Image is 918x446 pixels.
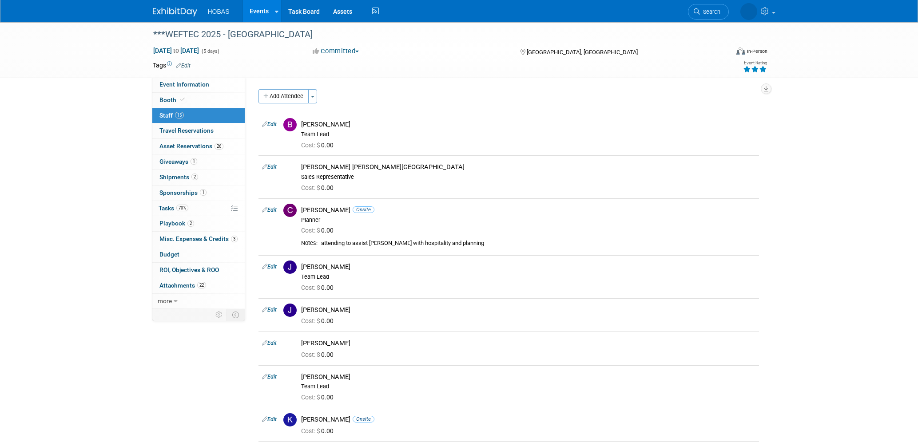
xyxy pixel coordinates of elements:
a: Shipments2 [152,170,245,185]
a: Tasks70% [152,201,245,216]
div: [PERSON_NAME] [301,206,755,214]
span: [DATE] [DATE] [153,47,199,55]
span: 0.00 [301,351,337,358]
a: Asset Reservations26 [152,139,245,154]
span: 0.00 [301,184,337,191]
a: Attachments22 [152,278,245,293]
button: Add Attendee [258,89,309,103]
span: Event Information [159,81,209,88]
div: Notes: [301,240,318,247]
a: more [152,294,245,309]
span: Cost: $ [301,142,321,149]
span: 22 [197,282,206,288]
a: ROI, Objectives & ROO [152,263,245,278]
td: Toggle Event Tabs [227,309,245,320]
div: Event Rating [743,61,767,65]
span: Booth [159,96,187,103]
span: ROI, Objectives & ROO [159,266,219,273]
i: Booth reservation complete [180,97,185,102]
a: Event Information [152,77,245,92]
span: Cost: $ [301,317,321,324]
span: Shipments [159,174,198,181]
span: Travel Reservations [159,127,214,134]
span: 3 [231,236,238,242]
img: K.jpg [283,413,297,426]
span: Cost: $ [301,351,321,358]
span: 26 [215,143,223,150]
div: [PERSON_NAME] [PERSON_NAME][GEOGRAPHIC_DATA] [301,163,755,171]
span: 0.00 [301,284,337,291]
span: 0.00 [301,142,337,149]
span: Asset Reservations [159,142,223,150]
span: 0.00 [301,317,337,324]
span: 0.00 [301,427,337,434]
div: Event Format [676,46,768,59]
div: Team Lead [301,131,755,138]
a: Edit [262,121,277,127]
span: more [158,297,172,304]
div: [PERSON_NAME] [301,263,755,271]
a: Playbook2 [152,216,245,231]
a: Edit [262,207,277,213]
span: HOBAS [208,8,230,15]
span: Misc. Expenses & Credits [159,235,238,242]
span: Cost: $ [301,184,321,191]
span: Cost: $ [301,227,321,234]
span: Tasks [159,205,188,212]
div: In-Person [747,48,767,55]
span: to [172,47,180,54]
span: Cost: $ [301,284,321,291]
div: ***WEFTEC 2025 - [GEOGRAPHIC_DATA] [150,27,715,43]
div: Planner [301,217,755,224]
span: Cost: $ [301,427,321,434]
div: [PERSON_NAME] [301,306,755,314]
a: Edit [262,416,277,422]
span: 15 [175,112,184,118]
span: Giveaways [159,158,197,165]
a: Edit [176,63,191,69]
span: Playbook [159,220,194,227]
a: Budget [152,247,245,262]
a: Edit [262,307,277,313]
img: Format-Inperson.png [736,47,745,55]
div: attending to assist [PERSON_NAME] with hospitality and planning [321,240,755,247]
span: Budget [159,251,179,258]
div: [PERSON_NAME] [301,373,755,381]
a: Booth [152,93,245,108]
div: [PERSON_NAME] [301,120,755,129]
span: Search [700,8,720,15]
img: J.jpg [283,260,297,274]
button: Committed [310,47,362,56]
div: [PERSON_NAME] [301,415,755,424]
div: Team Lead [301,273,755,280]
span: 2 [187,220,194,227]
span: Cost: $ [301,394,321,401]
span: [GEOGRAPHIC_DATA], [GEOGRAPHIC_DATA] [527,49,638,55]
a: Sponsorships1 [152,186,245,201]
a: Edit [262,264,277,270]
a: Search [688,4,729,20]
a: Misc. Expenses & Credits3 [152,232,245,247]
img: ExhibitDay [153,8,197,16]
td: Personalize Event Tab Strip [211,309,227,320]
span: 1 [191,158,197,165]
span: (5 days) [201,48,219,54]
a: Giveaways1 [152,154,245,170]
span: Onsite [353,416,374,422]
span: Sponsorships [159,189,207,196]
div: Team Lead [301,383,755,390]
img: Lia Chowdhury [740,3,757,20]
a: Staff15 [152,108,245,123]
span: 0.00 [301,394,337,401]
div: Sales Representative [301,174,755,181]
a: Edit [262,340,277,346]
span: 2 [191,174,198,180]
img: B.jpg [283,118,297,131]
span: Onsite [353,206,374,213]
span: Attachments [159,282,206,289]
a: Travel Reservations [152,123,245,138]
span: 70% [176,205,188,211]
div: [PERSON_NAME] [301,339,755,347]
span: 1 [200,189,207,196]
a: Edit [262,164,277,170]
